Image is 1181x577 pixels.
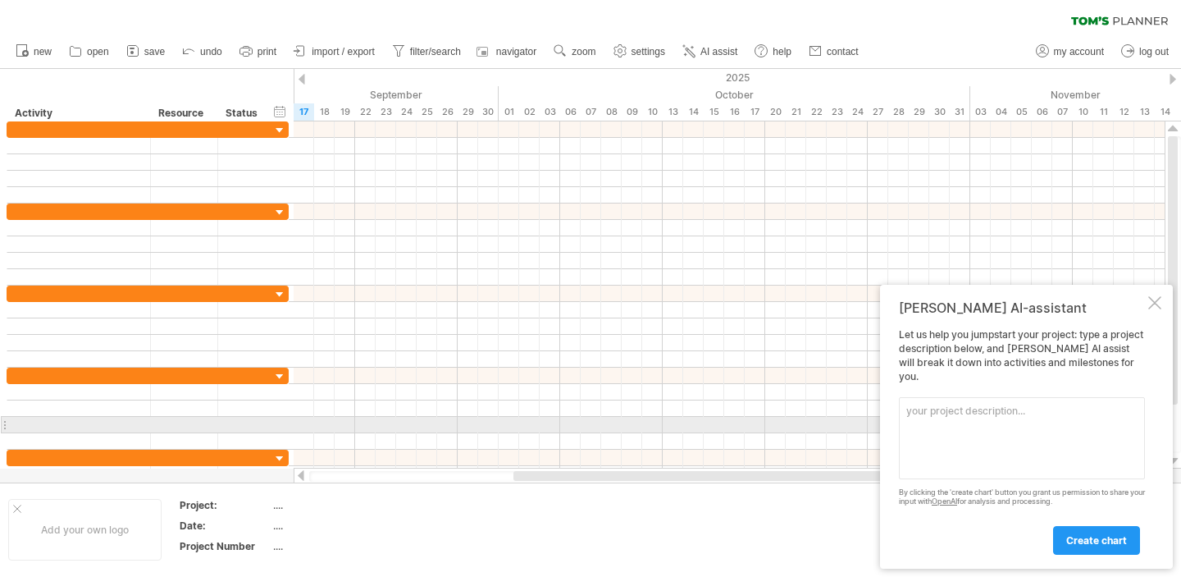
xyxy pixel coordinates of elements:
[581,103,601,121] div: Tuesday, 7 October 2025
[704,103,724,121] div: Wednesday, 15 October 2025
[827,46,859,57] span: contact
[950,103,970,121] div: Friday, 31 October 2025
[601,103,622,121] div: Wednesday, 8 October 2025
[1032,103,1052,121] div: Thursday, 6 November 2025
[970,103,991,121] div: Monday, 3 November 2025
[806,103,827,121] div: Wednesday, 22 October 2025
[178,41,227,62] a: undo
[144,46,165,57] span: save
[410,46,461,57] span: filter/search
[868,103,888,121] div: Monday, 27 October 2025
[235,41,281,62] a: print
[632,46,665,57] span: settings
[773,46,791,57] span: help
[678,41,742,62] a: AI assist
[805,41,864,62] a: contact
[11,41,57,62] a: new
[609,41,670,62] a: settings
[909,103,929,121] div: Wednesday, 29 October 2025
[1093,103,1114,121] div: Tuesday, 11 November 2025
[765,103,786,121] div: Monday, 20 October 2025
[122,41,170,62] a: save
[642,103,663,121] div: Friday, 10 October 2025
[683,103,704,121] div: Tuesday, 14 October 2025
[991,103,1011,121] div: Tuesday, 4 November 2025
[549,41,600,62] a: zoom
[1054,46,1104,57] span: my account
[1134,103,1155,121] div: Thursday, 13 November 2025
[273,519,411,533] div: ....
[622,103,642,121] div: Thursday, 9 October 2025
[786,103,806,121] div: Tuesday, 21 October 2025
[200,46,222,57] span: undo
[540,103,560,121] div: Friday, 3 October 2025
[1114,103,1134,121] div: Wednesday, 12 November 2025
[474,41,541,62] a: navigator
[1066,534,1127,547] span: create chart
[572,46,595,57] span: zoom
[496,46,536,57] span: navigator
[376,103,396,121] div: Tuesday, 23 September 2025
[932,497,957,506] a: OpenAI
[312,46,375,57] span: import / export
[417,103,437,121] div: Thursday, 25 September 2025
[65,41,114,62] a: open
[1139,46,1169,57] span: log out
[8,499,162,561] div: Add your own logo
[478,103,499,121] div: Tuesday, 30 September 2025
[158,105,208,121] div: Resource
[1073,103,1093,121] div: Monday, 10 November 2025
[560,103,581,121] div: Monday, 6 October 2025
[899,488,1145,506] div: By clicking the 'create chart' button you grant us permission to share your input with for analys...
[888,103,909,121] div: Tuesday, 28 October 2025
[294,103,314,121] div: Wednesday, 17 September 2025
[458,103,478,121] div: Monday, 29 September 2025
[180,539,270,553] div: Project Number
[1011,103,1032,121] div: Wednesday, 5 November 2025
[87,46,109,57] span: open
[437,103,458,121] div: Friday, 26 September 2025
[335,103,355,121] div: Friday, 19 September 2025
[180,498,270,512] div: Project:
[499,86,970,103] div: October 2025
[847,103,868,121] div: Friday, 24 October 2025
[827,103,847,121] div: Thursday, 23 October 2025
[180,519,270,533] div: Date:
[499,103,519,121] div: Wednesday, 1 October 2025
[1052,103,1073,121] div: Friday, 7 November 2025
[929,103,950,121] div: Thursday, 30 October 2025
[34,46,52,57] span: new
[226,105,262,121] div: Status
[388,41,466,62] a: filter/search
[519,103,540,121] div: Thursday, 2 October 2025
[314,103,335,121] div: Thursday, 18 September 2025
[355,103,376,121] div: Monday, 22 September 2025
[700,46,737,57] span: AI assist
[750,41,796,62] a: help
[663,103,683,121] div: Monday, 13 October 2025
[273,498,411,512] div: ....
[1053,526,1140,555] a: create chart
[899,328,1145,554] div: Let us help you jumpstart your project: type a project description below, and [PERSON_NAME] AI as...
[1117,41,1174,62] a: log out
[1155,103,1175,121] div: Friday, 14 November 2025
[15,105,141,121] div: Activity
[1032,41,1109,62] a: my account
[899,300,1145,316] div: [PERSON_NAME] AI-assistant
[745,103,765,121] div: Friday, 17 October 2025
[258,46,276,57] span: print
[273,539,411,553] div: ....
[724,103,745,121] div: Thursday, 16 October 2025
[396,103,417,121] div: Wednesday, 24 September 2025
[290,41,380,62] a: import / export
